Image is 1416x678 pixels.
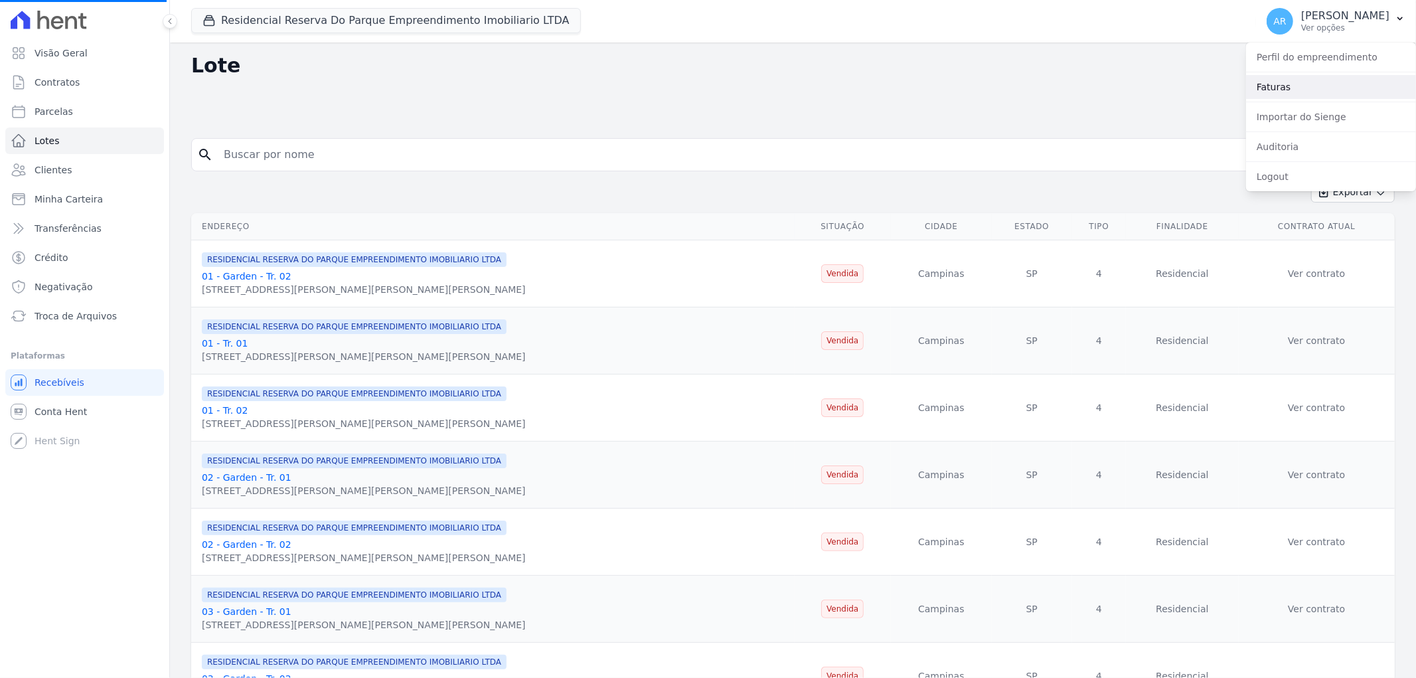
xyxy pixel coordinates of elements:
[202,319,507,334] span: RESIDENCIAL RESERVA DO PARQUE EMPREENDIMENTO IMOBILIARIO LTDA
[1246,165,1416,189] a: Logout
[191,213,795,240] th: Endereço
[1126,509,1238,576] td: Residencial
[5,186,164,212] a: Minha Carteira
[202,252,507,267] span: RESIDENCIAL RESERVA DO PARQUE EMPREENDIMENTO IMOBILIARIO LTDA
[992,240,1072,307] td: SP
[992,442,1072,509] td: SP
[5,215,164,242] a: Transferências
[1096,335,1102,346] span: translation missing: pt-BR.activerecord.values.property.property_type.4
[191,54,1288,78] h2: Lote
[1301,9,1389,23] p: [PERSON_NAME]
[1311,182,1395,203] button: Exportar
[5,127,164,154] a: Lotes
[35,222,102,235] span: Transferências
[1288,268,1345,279] a: Ver contrato
[821,466,864,484] span: Vendida
[202,454,507,468] span: RESIDENCIAL RESERVA DO PARQUE EMPREENDIMENTO IMOBILIARIO LTDA
[891,240,992,307] td: Campinas
[992,213,1072,240] th: Estado
[1096,604,1102,614] span: translation missing: pt-BR.activerecord.values.property.property_type.4
[35,376,84,389] span: Recebíveis
[202,472,291,483] a: 02 - Garden - Tr. 01
[35,163,72,177] span: Clientes
[202,521,507,535] span: RESIDENCIAL RESERVA DO PARQUE EMPREENDIMENTO IMOBILIARIO LTDA
[1096,402,1102,413] span: translation missing: pt-BR.activerecord.values.property.property_type.4
[1126,442,1238,509] td: Residencial
[35,76,80,89] span: Contratos
[202,606,291,617] a: 03 - Garden - Tr. 01
[1246,135,1416,159] a: Auditoria
[5,40,164,66] a: Visão Geral
[1246,45,1416,69] a: Perfil do empreendimento
[202,271,291,282] a: 01 - Garden - Tr. 02
[891,375,992,442] td: Campinas
[202,655,507,669] span: RESIDENCIAL RESERVA DO PARQUE EMPREENDIMENTO IMOBILIARIO LTDA
[202,539,291,550] a: 02 - Garden - Tr. 02
[202,386,507,401] span: RESIDENCIAL RESERVA DO PARQUE EMPREENDIMENTO IMOBILIARIO LTDA
[202,588,507,602] span: RESIDENCIAL RESERVA DO PARQUE EMPREENDIMENTO IMOBILIARIO LTDA
[1246,75,1416,99] a: Faturas
[202,283,526,296] div: [STREET_ADDRESS][PERSON_NAME][PERSON_NAME][PERSON_NAME]
[992,576,1072,643] td: SP
[1288,402,1345,413] a: Ver contrato
[821,331,864,350] span: Vendida
[202,405,248,416] a: 01 - Tr. 02
[202,618,526,632] div: [STREET_ADDRESS][PERSON_NAME][PERSON_NAME][PERSON_NAME]
[5,69,164,96] a: Contratos
[891,509,992,576] td: Campinas
[992,307,1072,375] td: SP
[202,551,526,564] div: [STREET_ADDRESS][PERSON_NAME][PERSON_NAME][PERSON_NAME]
[202,338,248,349] a: 01 - Tr. 01
[1126,375,1238,442] td: Residencial
[891,576,992,643] td: Campinas
[891,307,992,375] td: Campinas
[35,193,103,206] span: Minha Carteira
[821,264,864,283] span: Vendida
[191,8,581,33] button: Residencial Reserva Do Parque Empreendimento Imobiliario LTDA
[1126,240,1238,307] td: Residencial
[1301,23,1389,33] p: Ver opções
[197,147,213,163] i: search
[821,533,864,551] span: Vendida
[821,600,864,618] span: Vendida
[202,417,526,430] div: [STREET_ADDRESS][PERSON_NAME][PERSON_NAME][PERSON_NAME]
[202,350,526,363] div: [STREET_ADDRESS][PERSON_NAME][PERSON_NAME][PERSON_NAME]
[5,244,164,271] a: Crédito
[35,134,60,147] span: Lotes
[891,442,992,509] td: Campinas
[1072,213,1127,240] th: Tipo
[795,213,891,240] th: Situação
[216,141,1389,168] input: Buscar por nome
[1239,213,1395,240] th: Contrato Atual
[35,105,73,118] span: Parcelas
[1288,604,1345,614] a: Ver contrato
[1288,537,1345,547] a: Ver contrato
[891,213,992,240] th: Cidade
[35,405,87,418] span: Conta Hent
[202,484,526,497] div: [STREET_ADDRESS][PERSON_NAME][PERSON_NAME][PERSON_NAME]
[5,98,164,125] a: Parcelas
[1096,469,1102,480] span: translation missing: pt-BR.activerecord.values.property.property_type.4
[5,157,164,183] a: Clientes
[1126,307,1238,375] td: Residencial
[5,303,164,329] a: Troca de Arquivos
[1288,469,1345,480] a: Ver contrato
[1288,335,1345,346] a: Ver contrato
[35,251,68,264] span: Crédito
[1256,3,1416,40] button: AR [PERSON_NAME] Ver opções
[1096,537,1102,547] span: translation missing: pt-BR.activerecord.values.property.property_type.4
[821,398,864,417] span: Vendida
[5,369,164,396] a: Recebíveis
[1126,576,1238,643] td: Residencial
[11,348,159,364] div: Plataformas
[1096,268,1102,279] span: translation missing: pt-BR.activerecord.values.property.property_type.4
[5,398,164,425] a: Conta Hent
[1246,105,1416,129] a: Importar do Sienge
[992,375,1072,442] td: SP
[5,274,164,300] a: Negativação
[35,46,88,60] span: Visão Geral
[992,509,1072,576] td: SP
[1126,213,1238,240] th: Finalidade
[35,309,117,323] span: Troca de Arquivos
[1273,17,1286,26] span: AR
